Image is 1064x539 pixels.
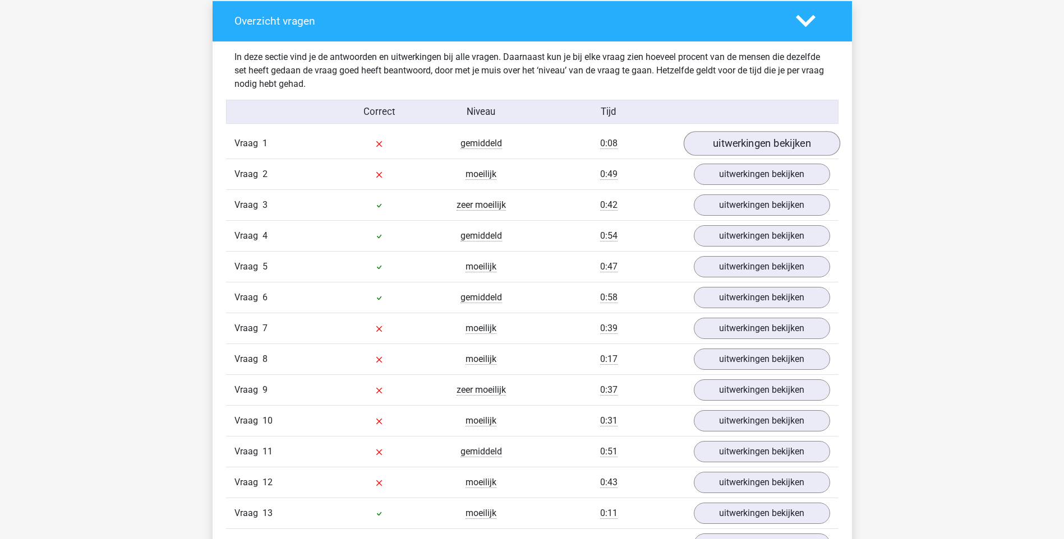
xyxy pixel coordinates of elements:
[600,138,618,149] span: 0:08
[234,414,262,428] span: Vraag
[457,199,506,211] span: zeer moeilijk
[694,503,830,524] a: uitwerkingen bekijken
[600,261,618,272] span: 0:47
[600,169,618,180] span: 0:49
[234,198,262,212] span: Vraag
[262,384,268,395] span: 9
[457,384,506,396] span: zeer moeilijk
[460,446,502,457] span: gemiddeld
[466,169,496,180] span: moeilijk
[226,50,839,91] div: In deze sectie vind je de antwoorden en uitwerkingen bij alle vragen. Daarnaast kun je bij elke v...
[262,138,268,148] span: 1
[234,383,262,397] span: Vraag
[600,354,618,365] span: 0:17
[234,260,262,273] span: Vraag
[694,287,830,308] a: uitwerkingen bekijken
[262,446,273,457] span: 11
[234,168,262,181] span: Vraag
[466,508,496,519] span: moeilijk
[600,415,618,426] span: 0:31
[262,261,268,272] span: 5
[694,318,830,339] a: uitwerkingen bekijken
[694,472,830,493] a: uitwerkingen bekijken
[466,354,496,365] span: moeilijk
[600,508,618,519] span: 0:11
[466,477,496,488] span: moeilijk
[234,229,262,243] span: Vraag
[466,261,496,272] span: moeilijk
[694,164,830,185] a: uitwerkingen bekijken
[460,230,502,241] span: gemiddeld
[430,105,532,119] div: Niveau
[694,379,830,401] a: uitwerkingen bekijken
[600,477,618,488] span: 0:43
[694,441,830,462] a: uitwerkingen bekijken
[262,169,268,179] span: 2
[262,199,268,210] span: 3
[234,15,779,27] h4: Overzicht vragen
[532,105,685,119] div: Tijd
[694,194,830,216] a: uitwerkingen bekijken
[600,199,618,211] span: 0:42
[234,445,262,458] span: Vraag
[262,354,268,364] span: 8
[683,131,840,156] a: uitwerkingen bekijken
[262,508,273,518] span: 13
[262,477,273,487] span: 12
[234,137,262,150] span: Vraag
[600,384,618,396] span: 0:37
[600,292,618,303] span: 0:58
[234,476,262,489] span: Vraag
[234,291,262,304] span: Vraag
[460,138,502,149] span: gemiddeld
[694,410,830,431] a: uitwerkingen bekijken
[234,322,262,335] span: Vraag
[694,256,830,277] a: uitwerkingen bekijken
[694,225,830,247] a: uitwerkingen bekijken
[234,352,262,366] span: Vraag
[466,323,496,334] span: moeilijk
[694,349,830,370] a: uitwerkingen bekijken
[262,323,268,333] span: 7
[600,323,618,334] span: 0:39
[328,105,430,119] div: Correct
[466,415,496,426] span: moeilijk
[600,446,618,457] span: 0:51
[262,415,273,426] span: 10
[234,507,262,520] span: Vraag
[600,230,618,241] span: 0:54
[262,292,268,303] span: 6
[262,230,268,241] span: 4
[460,292,502,303] span: gemiddeld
